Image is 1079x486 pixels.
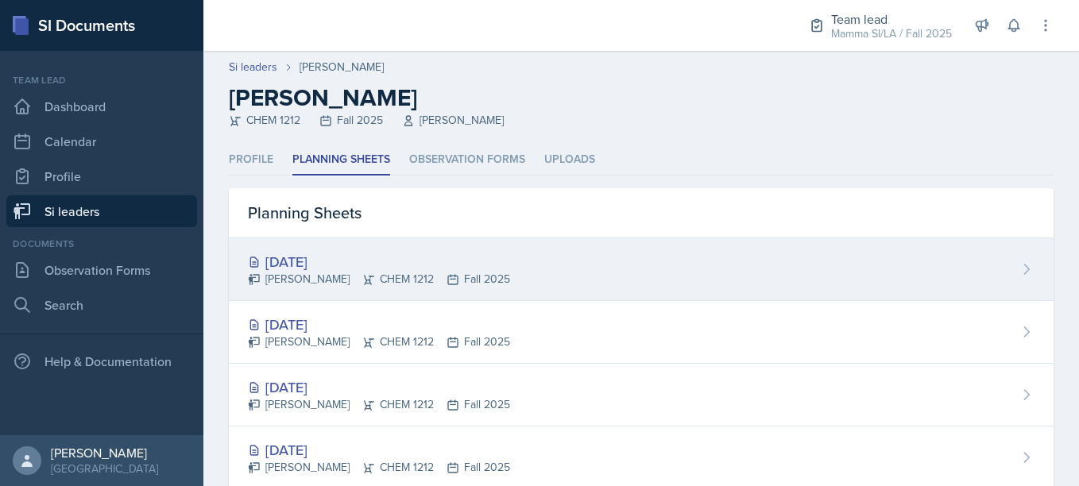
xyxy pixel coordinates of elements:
a: Si leaders [6,195,197,227]
div: Help & Documentation [6,345,197,377]
div: [PERSON_NAME] CHEM 1212 Fall 2025 [248,396,510,413]
div: [PERSON_NAME] CHEM 1212 Fall 2025 [248,334,510,350]
h2: [PERSON_NAME] [229,83,1054,112]
div: [DATE] [248,439,510,461]
a: Calendar [6,125,197,157]
a: [DATE] [PERSON_NAME]CHEM 1212Fall 2025 [229,301,1054,364]
a: Profile [6,160,197,192]
a: Search [6,289,197,321]
a: Dashboard [6,91,197,122]
li: Profile [229,145,273,175]
div: [DATE] [248,376,510,398]
div: [DATE] [248,314,510,335]
div: Team lead [6,73,197,87]
div: Planning Sheets [229,188,1054,238]
div: [PERSON_NAME] [300,59,384,75]
div: [GEOGRAPHIC_DATA] [51,461,158,476]
a: Si leaders [229,59,277,75]
a: [DATE] [PERSON_NAME]CHEM 1212Fall 2025 [229,238,1054,301]
div: [PERSON_NAME] CHEM 1212 Fall 2025 [248,271,510,287]
a: Observation Forms [6,254,197,286]
div: [DATE] [248,251,510,272]
a: [DATE] [PERSON_NAME]CHEM 1212Fall 2025 [229,364,1054,426]
li: Observation Forms [409,145,525,175]
div: Documents [6,237,197,251]
div: Mamma SI/LA / Fall 2025 [831,25,952,42]
li: Planning Sheets [292,145,390,175]
li: Uploads [544,145,595,175]
div: Team lead [831,10,952,29]
div: [PERSON_NAME] [51,445,158,461]
div: CHEM 1212 Fall 2025 [PERSON_NAME] [229,112,1054,129]
div: [PERSON_NAME] CHEM 1212 Fall 2025 [248,459,510,476]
